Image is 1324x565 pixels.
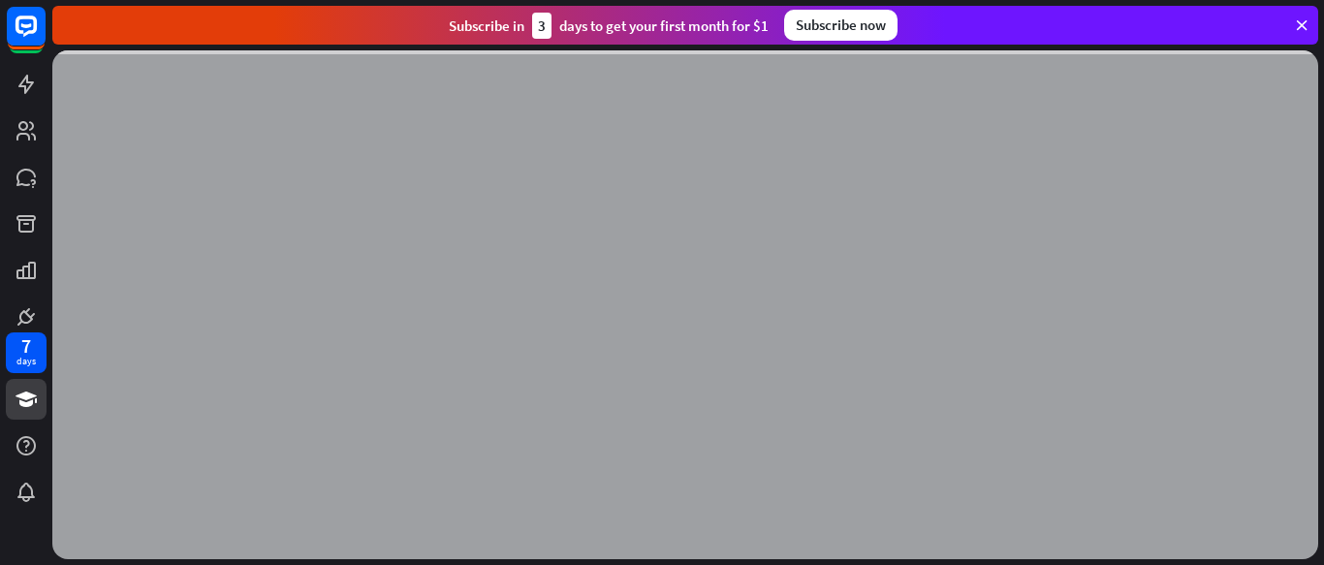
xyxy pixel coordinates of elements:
div: Subscribe in days to get your first month for $1 [449,13,769,39]
div: 3 [532,13,552,39]
a: 7 days [6,332,47,373]
div: 7 [21,337,31,355]
div: days [16,355,36,368]
div: Subscribe now [784,10,898,41]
